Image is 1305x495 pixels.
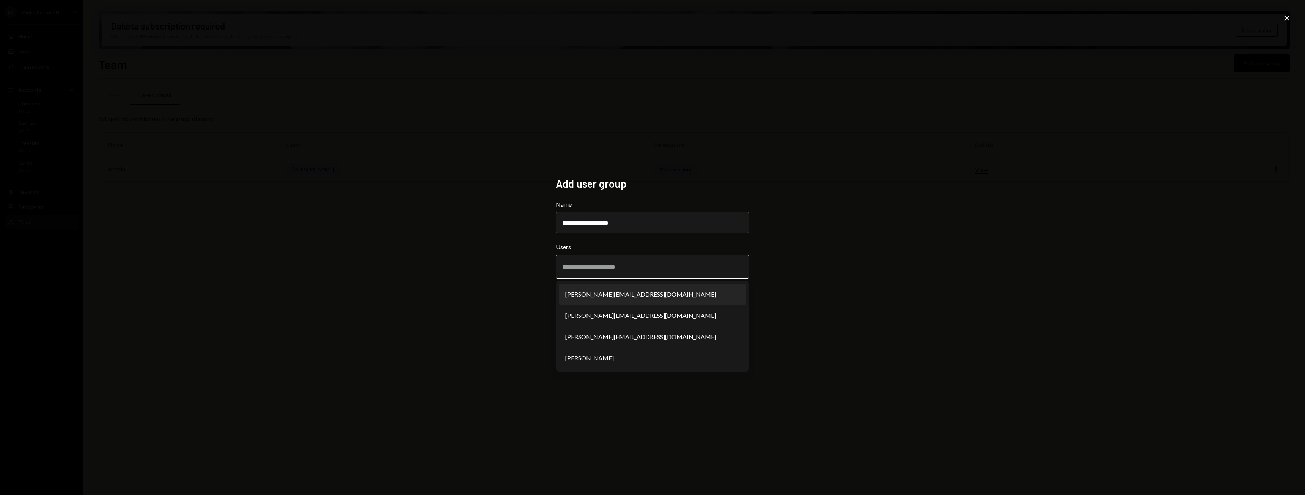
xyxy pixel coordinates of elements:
label: Users [556,242,749,251]
li: [PERSON_NAME][EMAIL_ADDRESS][DOMAIN_NAME] [559,305,746,326]
li: [PERSON_NAME] [559,347,746,369]
label: Name [556,200,749,209]
li: [PERSON_NAME][EMAIL_ADDRESS][DOMAIN_NAME] [559,284,746,305]
h2: Add user group [556,176,749,191]
li: [PERSON_NAME][EMAIL_ADDRESS][DOMAIN_NAME] [559,326,746,347]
